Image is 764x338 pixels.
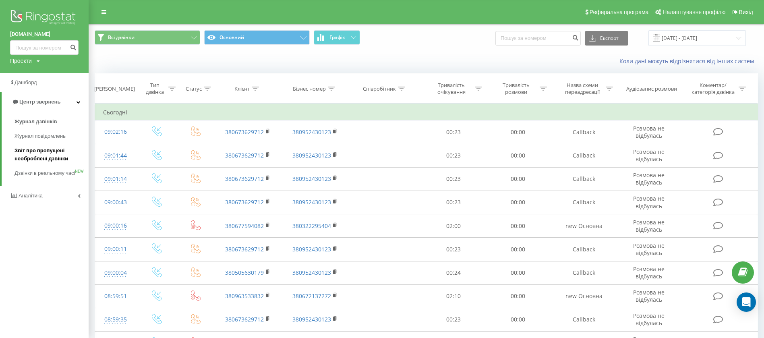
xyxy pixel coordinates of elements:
[234,85,250,92] div: Клієнт
[94,85,135,92] div: [PERSON_NAME]
[561,82,604,95] div: Назва схеми переадресації
[314,30,360,45] button: Графік
[486,191,551,214] td: 00:00
[551,214,618,238] td: new Основна
[292,315,331,323] a: 380952430123
[14,143,89,166] a: Звіт про пропущені необроблені дзвінки
[619,57,758,65] a: Коли дані можуть відрізнятися вiд інших систем
[585,31,628,46] button: Експорт
[633,312,665,327] span: Розмова не відбулась
[103,312,128,328] div: 08:59:35
[421,238,486,261] td: 00:23
[14,118,57,126] span: Журнал дзвінків
[204,30,310,45] button: Основний
[10,57,32,65] div: Проекти
[10,40,79,55] input: Пошук за номером
[486,144,551,167] td: 00:00
[495,82,538,95] div: Тривалість розмови
[633,265,665,280] span: Розмова не відбулась
[551,120,618,144] td: Callback
[292,151,331,159] a: 380952430123
[108,34,135,41] span: Всі дзвінки
[430,82,473,95] div: Тривалість очікування
[225,175,264,182] a: 380673629712
[421,167,486,191] td: 00:23
[225,151,264,159] a: 380673629712
[19,193,43,199] span: Аналiтика
[486,261,551,284] td: 00:00
[14,169,75,177] span: Дзвінки в реальному часі
[590,9,649,15] span: Реферальна програма
[633,288,665,303] span: Розмова не відбулась
[103,288,128,304] div: 08:59:51
[225,315,264,323] a: 380673629712
[103,124,128,140] div: 09:02:16
[292,245,331,253] a: 380952430123
[293,85,326,92] div: Бізнес номер
[292,198,331,206] a: 380952430123
[103,148,128,164] div: 09:01:44
[551,167,618,191] td: Callback
[95,30,200,45] button: Всі дзвінки
[95,104,758,120] td: Сьогодні
[486,214,551,238] td: 00:00
[103,265,128,281] div: 09:00:04
[486,167,551,191] td: 00:00
[551,308,618,331] td: Callback
[143,82,166,95] div: Тип дзвінка
[633,148,665,163] span: Розмова не відбулась
[10,30,79,38] a: [DOMAIN_NAME]
[14,79,37,85] span: Дашборд
[103,241,128,257] div: 09:00:11
[292,128,331,136] a: 380952430123
[421,308,486,331] td: 00:23
[486,120,551,144] td: 00:00
[421,284,486,308] td: 02:10
[633,124,665,139] span: Розмова не відбулась
[551,284,618,308] td: new Основна
[486,238,551,261] td: 00:00
[633,171,665,186] span: Розмова не відбулась
[225,292,264,300] a: 380963533832
[486,308,551,331] td: 00:00
[551,144,618,167] td: Callback
[14,114,89,129] a: Журнал дзвінків
[2,92,89,112] a: Центр звернень
[292,175,331,182] a: 380952430123
[633,242,665,257] span: Розмова не відбулась
[14,147,85,163] span: Звіт про пропущені необроблені дзвінки
[663,9,725,15] span: Налаштування профілю
[225,269,264,276] a: 380505630179
[495,31,581,46] input: Пошук за номером
[421,120,486,144] td: 00:23
[14,132,66,140] span: Журнал повідомлень
[103,171,128,187] div: 09:01:14
[421,144,486,167] td: 00:23
[292,269,331,276] a: 380952430123
[633,218,665,233] span: Розмова не відбулась
[329,35,345,40] span: Графік
[225,198,264,206] a: 380673629712
[363,85,396,92] div: Співробітник
[421,214,486,238] td: 02:00
[551,261,618,284] td: Callback
[186,85,202,92] div: Статус
[421,261,486,284] td: 00:24
[689,82,737,95] div: Коментар/категорія дзвінка
[14,166,89,180] a: Дзвінки в реальному часіNEW
[225,128,264,136] a: 380673629712
[551,191,618,214] td: Callback
[292,222,331,230] a: 380322295404
[103,218,128,234] div: 09:00:16
[19,99,60,105] span: Центр звернень
[14,129,89,143] a: Журнал повідомлень
[633,195,665,209] span: Розмова не відбулась
[225,222,264,230] a: 380677594082
[551,238,618,261] td: Callback
[421,191,486,214] td: 00:23
[737,292,756,312] div: Open Intercom Messenger
[739,9,753,15] span: Вихід
[103,195,128,210] div: 09:00:43
[626,85,677,92] div: Аудіозапис розмови
[486,284,551,308] td: 00:00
